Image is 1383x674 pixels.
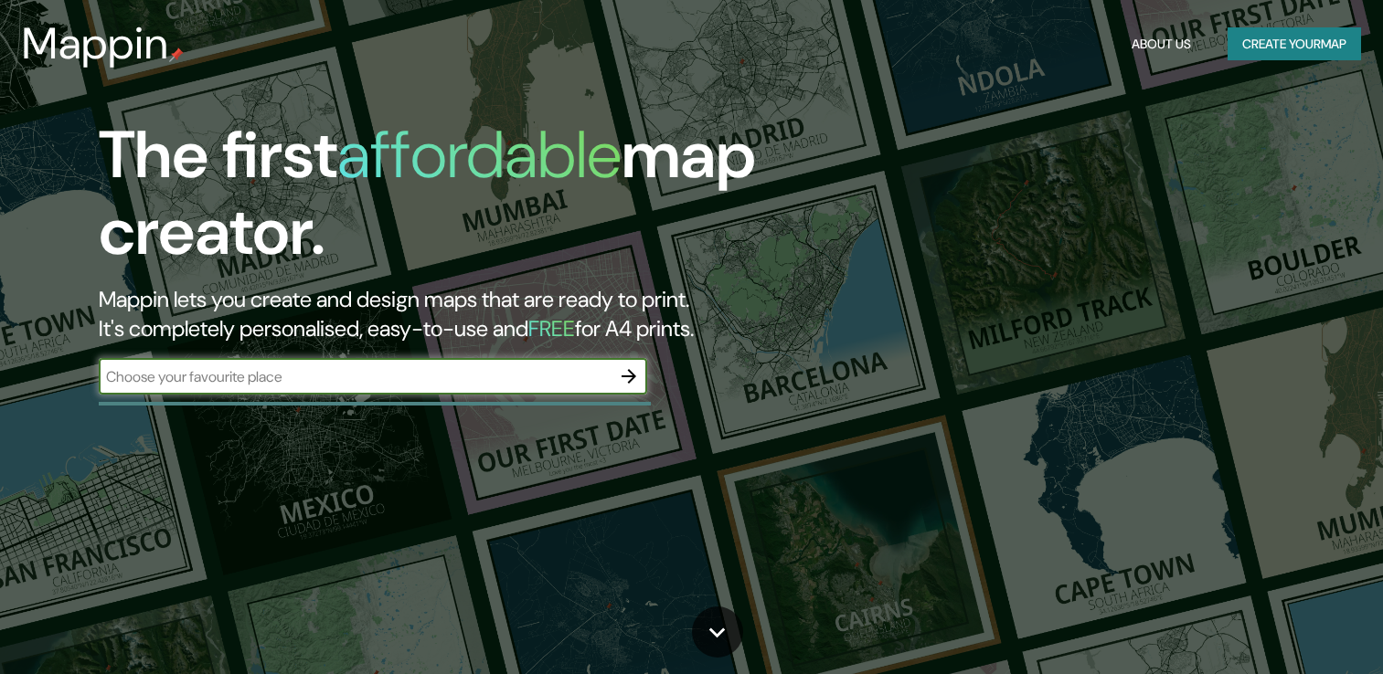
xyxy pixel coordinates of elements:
button: Create yourmap [1228,27,1361,61]
h3: Mappin [22,18,169,69]
h1: affordable [337,112,622,197]
button: About Us [1124,27,1198,61]
input: Choose your favourite place [99,366,611,387]
h2: Mappin lets you create and design maps that are ready to print. It's completely personalised, eas... [99,285,791,343]
img: mappin-pin [169,47,184,62]
h1: The first map creator. [99,117,791,285]
h5: FREE [528,314,575,342]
